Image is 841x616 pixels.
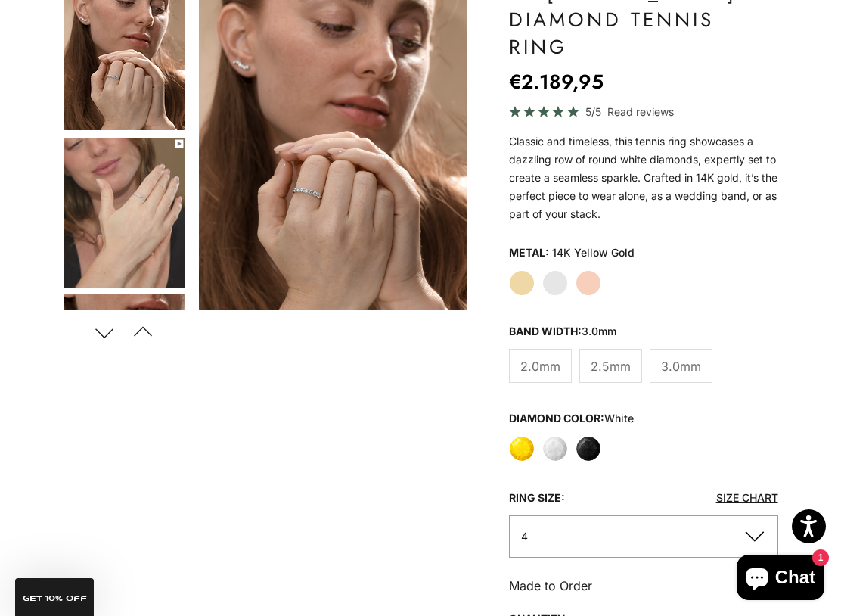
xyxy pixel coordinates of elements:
button: Go to item 6 [63,293,187,446]
a: 5/5 Read reviews [509,103,778,120]
span: Read reviews [607,103,674,120]
variant-option-value: 3.0mm [582,325,616,338]
legend: Metal: [509,241,549,264]
inbox-online-store-chat: Shopify online store chat [732,555,829,604]
button: 4 [509,515,778,557]
legend: Ring size: [509,487,565,509]
span: 3.0mm [661,356,701,376]
img: #YellowGold #WhiteGold #RoseGold [64,138,185,288]
img: #YellowGold #WhiteGold #RoseGold [64,294,185,444]
variant-option-value: white [604,412,634,425]
sale-price: €2.189,95 [509,67,604,97]
span: 4 [521,530,528,543]
span: 2.0mm [520,356,560,376]
span: 5/5 [585,103,601,120]
span: 2.5mm [591,356,631,376]
legend: Diamond Color: [509,407,634,430]
variant-option-value: 14K Yellow Gold [552,241,635,264]
p: Made to Order [509,576,778,596]
a: Size Chart [716,491,778,504]
span: GET 10% Off [23,595,87,602]
button: Go to item 5 [63,136,187,289]
div: GET 10% Off [15,578,94,616]
p: Classic and timeless, this tennis ring showcases a dazzling row of round white diamonds, expertly... [509,132,778,223]
legend: Band Width: [509,320,616,343]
